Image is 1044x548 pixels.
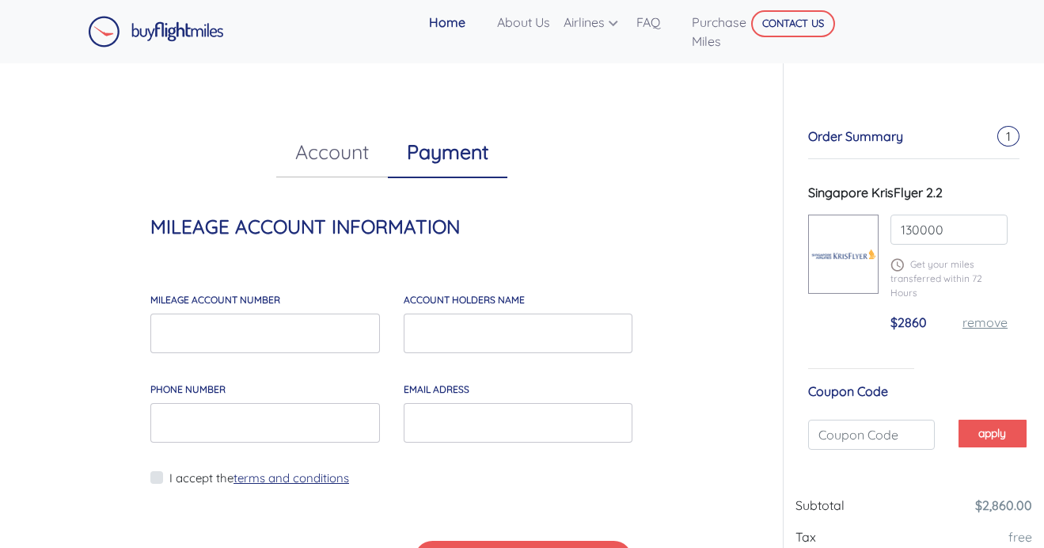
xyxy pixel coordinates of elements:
a: free [1008,529,1032,545]
span: Tax [795,529,816,545]
label: MILEAGE account number [150,293,280,307]
label: I accept the [169,470,349,488]
h4: MILEAGE ACCOUNT INFORMATION [150,215,632,238]
span: $2860 [890,314,927,330]
a: About Us [491,6,557,38]
a: remove [962,314,1008,330]
a: Buy Flight Miles Logo [88,12,224,51]
a: Home [423,6,491,38]
span: Subtotal [795,497,845,513]
a: Airlines [557,6,630,38]
span: Order Summary [808,128,903,144]
img: Singapore-KrisFlyer.png [809,239,878,270]
a: Purchase Miles [685,6,772,57]
button: CONTACT US [751,10,835,37]
a: terms and conditions [233,470,349,485]
button: apply [959,420,1026,447]
a: $2,860.00 [975,497,1032,513]
a: FAQ [630,6,685,38]
label: email adress [404,382,469,397]
img: Buy Flight Miles Logo [88,16,224,48]
img: schedule.png [890,258,904,272]
a: Account [276,127,388,177]
span: Singapore KrisFlyer 2.2 [808,185,943,200]
input: Coupon Code [808,420,935,450]
span: Coupon Code [808,383,888,399]
label: Phone Number [150,382,226,397]
label: account holders NAME [404,293,525,307]
p: Get your miles transferred within 72 Hours [890,257,1008,300]
span: 1 [997,126,1019,147]
a: Payment [388,127,507,178]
